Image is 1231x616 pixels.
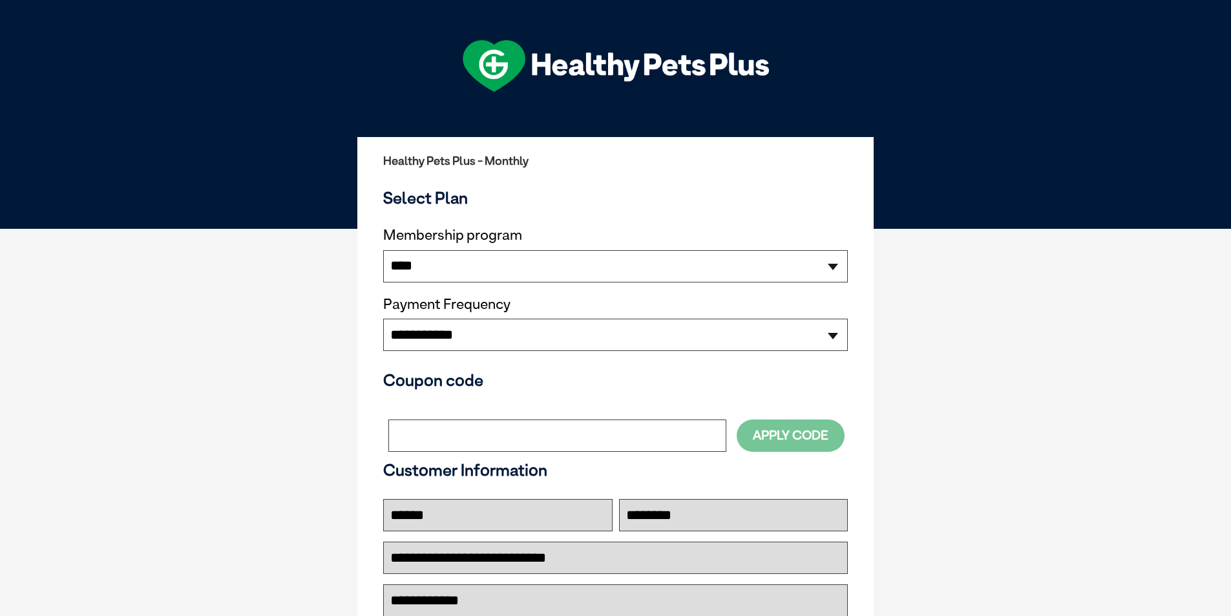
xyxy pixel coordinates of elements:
button: Apply Code [737,420,845,451]
h3: Select Plan [383,188,848,207]
label: Payment Frequency [383,296,510,313]
h2: Healthy Pets Plus - Monthly [383,154,848,167]
h3: Customer Information [383,460,848,480]
img: hpp-logo-landscape-green-white.png [463,40,769,92]
h3: Coupon code [383,370,848,390]
label: Membership program [383,227,848,244]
